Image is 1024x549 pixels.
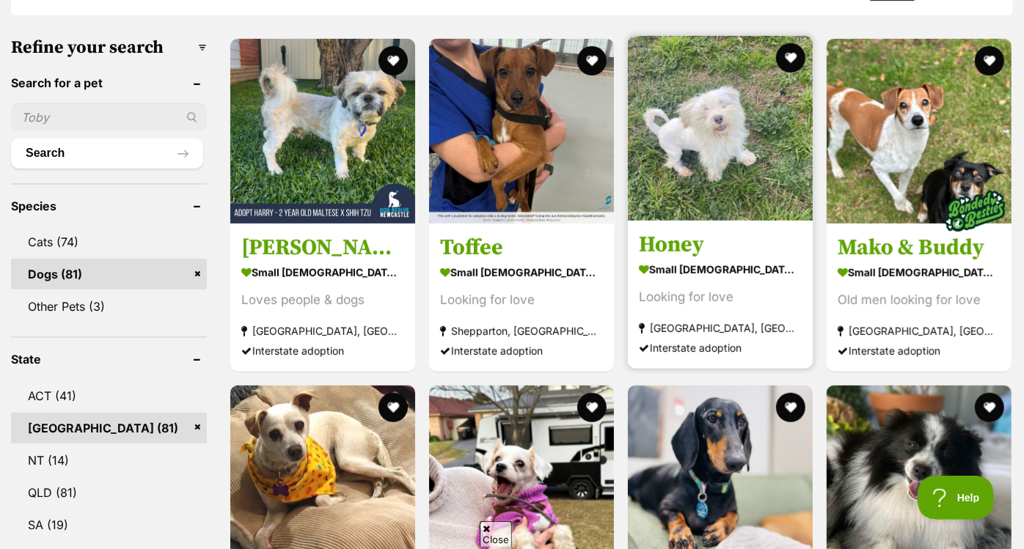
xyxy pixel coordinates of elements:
[838,290,1001,310] div: Old men looking for love
[776,393,805,422] button: favourite
[11,445,207,476] a: NT (14)
[827,223,1012,372] a: Mako & Buddy small [DEMOGRAPHIC_DATA] Dog Old men looking for love [GEOGRAPHIC_DATA], [GEOGRAPHIC...
[11,199,207,213] header: Species
[440,341,603,361] div: Interstate adoption
[11,139,203,168] button: Search
[11,259,207,290] a: Dogs (81)
[11,103,207,131] input: Toby
[241,234,404,262] h3: [PERSON_NAME] - [DEMOGRAPHIC_DATA] Maltese X Shih Tzu
[628,36,813,221] img: Honey - Maltese x Shih Tzu Dog
[440,262,603,283] strong: small [DEMOGRAPHIC_DATA] Dog
[975,393,1004,422] button: favourite
[975,46,1004,75] button: favourite
[639,338,802,358] div: Interstate adoption
[639,231,802,259] h3: Honey
[11,353,207,366] header: State
[628,220,813,369] a: Honey small [DEMOGRAPHIC_DATA] Dog Looking for love [GEOGRAPHIC_DATA], [GEOGRAPHIC_DATA] Intersta...
[11,76,207,89] header: Search for a pet
[838,321,1001,341] strong: [GEOGRAPHIC_DATA], [GEOGRAPHIC_DATA]
[639,318,802,338] strong: [GEOGRAPHIC_DATA], [GEOGRAPHIC_DATA]
[241,321,404,341] strong: [GEOGRAPHIC_DATA], [GEOGRAPHIC_DATA]
[230,39,415,224] img: Harry - 2 Year Old Maltese X Shih Tzu - Maltese x Shih Tzu Dog
[776,43,805,73] button: favourite
[838,234,1001,262] h3: Mako & Buddy
[429,223,614,372] a: Toffee small [DEMOGRAPHIC_DATA] Dog Looking for love Shepparton, [GEOGRAPHIC_DATA] Interstate ado...
[11,226,207,257] a: Cats (74)
[230,223,415,372] a: [PERSON_NAME] - [DEMOGRAPHIC_DATA] Maltese X Shih Tzu small [DEMOGRAPHIC_DATA] Dog Loves people &...
[577,46,607,75] button: favourite
[938,174,1012,248] img: bonded besties
[378,393,408,422] button: favourite
[918,476,995,520] iframe: Help Scout Beacon - Open
[11,291,207,322] a: Other Pets (3)
[241,341,404,361] div: Interstate adoption
[440,290,603,310] div: Looking for love
[11,413,207,443] a: [GEOGRAPHIC_DATA] (81)
[378,46,408,75] button: favourite
[241,290,404,310] div: Loves people & dogs
[440,234,603,262] h3: Toffee
[11,509,207,540] a: SA (19)
[11,37,207,58] h3: Refine your search
[838,262,1001,283] strong: small [DEMOGRAPHIC_DATA] Dog
[639,259,802,280] strong: small [DEMOGRAPHIC_DATA] Dog
[639,287,802,307] div: Looking for love
[429,39,614,224] img: Toffee - Jack Russell Terrier Dog
[11,380,207,411] a: ACT (41)
[827,39,1012,224] img: Mako & Buddy - Jack Russell Terrier Dog
[11,477,207,508] a: QLD (81)
[577,393,607,422] button: favourite
[480,521,512,547] span: Close
[440,321,603,341] strong: Shepparton, [GEOGRAPHIC_DATA]
[838,341,1001,361] div: Interstate adoption
[241,262,404,283] strong: small [DEMOGRAPHIC_DATA] Dog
